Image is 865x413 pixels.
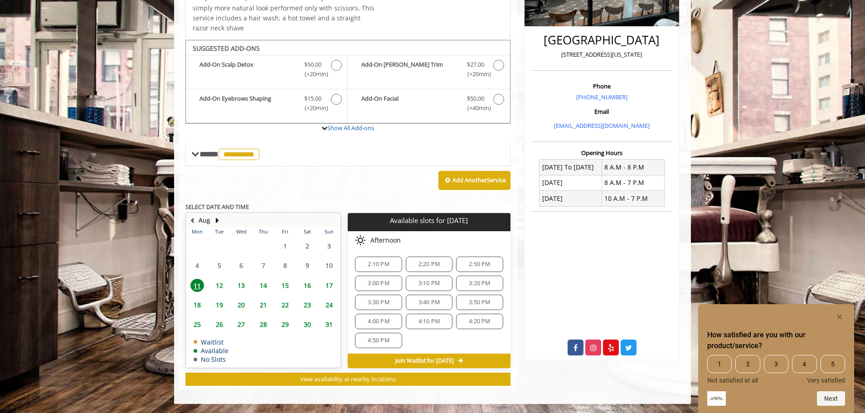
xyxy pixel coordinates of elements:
[821,355,845,373] span: 5
[274,275,296,295] td: Select day15
[199,215,210,225] button: Aug
[213,318,226,331] span: 26
[186,295,208,315] td: Select day18
[304,94,321,103] span: $15.00
[230,295,252,315] td: Select day20
[456,257,503,272] div: 2:50 PM
[234,279,248,292] span: 13
[395,357,454,364] span: Join Waitlist for [DATE]
[318,227,340,236] th: Sun
[300,69,326,79] span: (+20min )
[707,311,845,406] div: How satisfied are you with our product/service? Select an option from 1 to 5, with 1 being Not sa...
[190,94,343,115] label: Add-On Eyebrows Shaping
[257,318,270,331] span: 28
[406,257,452,272] div: 2:20 PM
[301,279,314,292] span: 16
[418,261,440,268] span: 2:20 PM
[230,315,252,334] td: Select day27
[213,298,226,311] span: 19
[370,237,401,244] span: Afternoon
[462,69,489,79] span: (+20min )
[296,275,318,295] td: Select day16
[193,44,260,53] b: SUGGESTED ADD-ONS
[352,60,505,81] label: Add-On Beard Trim
[462,103,489,113] span: (+40min )
[351,217,506,224] p: Available slots for [DATE]
[602,160,664,175] td: 8 A.M - 8 P.M
[194,356,228,363] td: No Slots
[296,295,318,315] td: Select day23
[301,298,314,311] span: 23
[185,40,510,124] div: Scissor Cut Add-onS
[355,333,402,348] div: 4:50 PM
[707,330,845,351] h2: How satisfied are you with our product/service? Select an option from 1 to 5, with 1 being Not sa...
[190,318,204,331] span: 25
[368,299,389,306] span: 3:30 PM
[190,279,204,292] span: 11
[707,355,732,373] span: 1
[418,299,440,306] span: 3:40 PM
[214,215,221,225] button: Next Month
[190,60,343,81] label: Add-On Scalp Detox
[355,276,402,291] div: 3:00 PM
[554,121,650,130] a: [EMAIL_ADDRESS][DOMAIN_NAME]
[300,375,396,383] span: View availability at nearby locations
[539,160,602,175] td: [DATE] To [DATE]
[208,315,230,334] td: Select day26
[318,315,340,334] td: Select day31
[186,227,208,236] th: Mon
[792,355,816,373] span: 4
[368,261,389,268] span: 2:10 PM
[278,279,292,292] span: 15
[602,191,664,206] td: 10 A.M - 7 P.M
[535,108,669,115] h3: Email
[539,191,602,206] td: [DATE]
[322,298,336,311] span: 24
[230,275,252,295] td: Select day13
[355,295,402,310] div: 3:30 PM
[301,318,314,331] span: 30
[355,235,366,246] img: afternoon slots
[257,279,270,292] span: 14
[274,295,296,315] td: Select day22
[252,275,274,295] td: Select day14
[296,315,318,334] td: Select day30
[532,150,671,156] h3: Opening Hours
[467,94,484,103] span: $50.00
[469,299,490,306] span: 3:50 PM
[735,355,760,373] span: 2
[194,347,228,354] td: Available
[834,311,845,322] button: Hide survey
[252,315,274,334] td: Select day28
[252,295,274,315] td: Select day21
[186,315,208,334] td: Select day25
[208,275,230,295] td: Select day12
[234,298,248,311] span: 20
[418,280,440,287] span: 3:10 PM
[707,355,845,384] div: How satisfied are you with our product/service? Select an option from 1 to 5, with 1 being Not sa...
[355,257,402,272] div: 2:10 PM
[186,275,208,295] td: Select day11
[535,34,669,47] h2: [GEOGRAPHIC_DATA]
[185,373,510,386] button: View availability at nearby locations
[406,295,452,310] div: 3:40 PM
[456,295,503,310] div: 3:50 PM
[707,377,758,384] span: Not satisfied at all
[234,318,248,331] span: 27
[576,93,627,101] a: [PHONE_NUMBER]
[327,124,374,132] a: Show All Add-ons
[539,175,602,190] td: [DATE]
[208,227,230,236] th: Tue
[194,339,228,345] td: Waitlist
[230,227,252,236] th: Wed
[257,298,270,311] span: 21
[208,295,230,315] td: Select day19
[355,314,402,329] div: 4:00 PM
[368,318,389,325] span: 4:00 PM
[322,318,336,331] span: 31
[467,60,484,69] span: $27.00
[764,355,788,373] span: 3
[535,50,669,59] p: [STREET_ADDRESS][US_STATE]
[535,83,669,89] h3: Phone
